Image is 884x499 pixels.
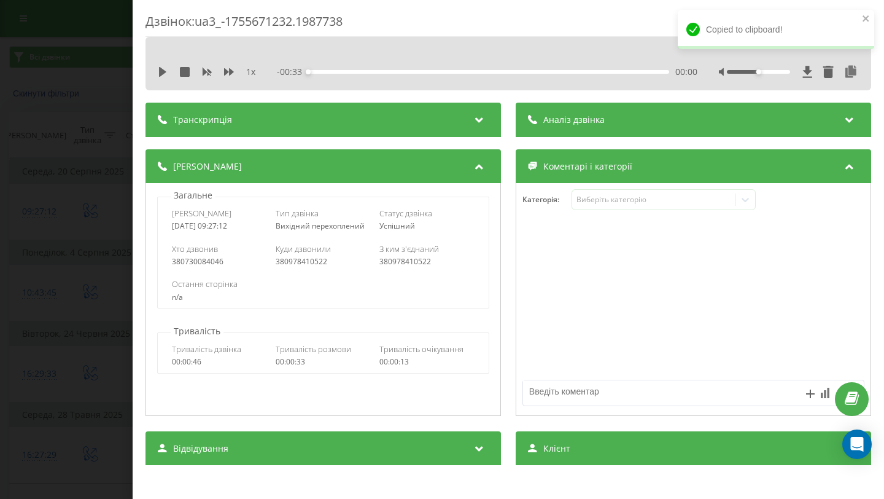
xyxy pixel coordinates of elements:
span: Статус дзвінка [379,208,432,219]
span: Аналіз дзвінка [543,114,605,126]
div: 00:00:13 [379,358,475,366]
span: [PERSON_NAME] [172,208,231,219]
div: 380978410522 [276,257,371,266]
button: close [862,14,870,25]
span: 1 x [246,66,255,78]
div: [DATE] 09:27:12 [172,222,267,230]
div: Copied to clipboard! [678,10,874,49]
span: Транскрипція [173,114,232,126]
span: Тривалість розмови [276,344,351,355]
span: Куди дзвонили [276,243,331,254]
div: Open Intercom Messenger [842,430,872,459]
span: Коментарі і категорії [543,160,632,173]
div: Виберіть категорію [576,195,730,205]
span: Хто дзвонив [172,243,218,254]
div: Дзвінок : ua3_-1755671232.1987738 [145,13,871,37]
span: - 00:33 [277,66,308,78]
span: Тип дзвінка [276,208,319,219]
span: Відвідування [173,442,228,455]
span: 00:00 [675,66,697,78]
p: Загальне [171,189,215,202]
span: Остання сторінка [172,278,238,289]
div: 00:00:33 [276,358,371,366]
span: Успішний [379,221,415,231]
span: З ким з'єднаний [379,243,439,254]
span: Тривалість дзвінка [172,344,241,355]
span: Вихідний перехоплений [276,221,365,231]
h4: Категорія : [522,195,572,204]
span: [PERSON_NAME] [173,160,242,173]
p: Тривалість [171,325,223,337]
div: Accessibility label [306,69,311,74]
span: Клієнт [543,442,570,455]
div: Accessibility label [756,69,761,74]
div: 380730084046 [172,257,267,266]
div: n/a [172,293,474,302]
div: 380978410522 [379,257,475,266]
span: Тривалість очікування [379,344,463,355]
div: 00:00:46 [172,358,267,366]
